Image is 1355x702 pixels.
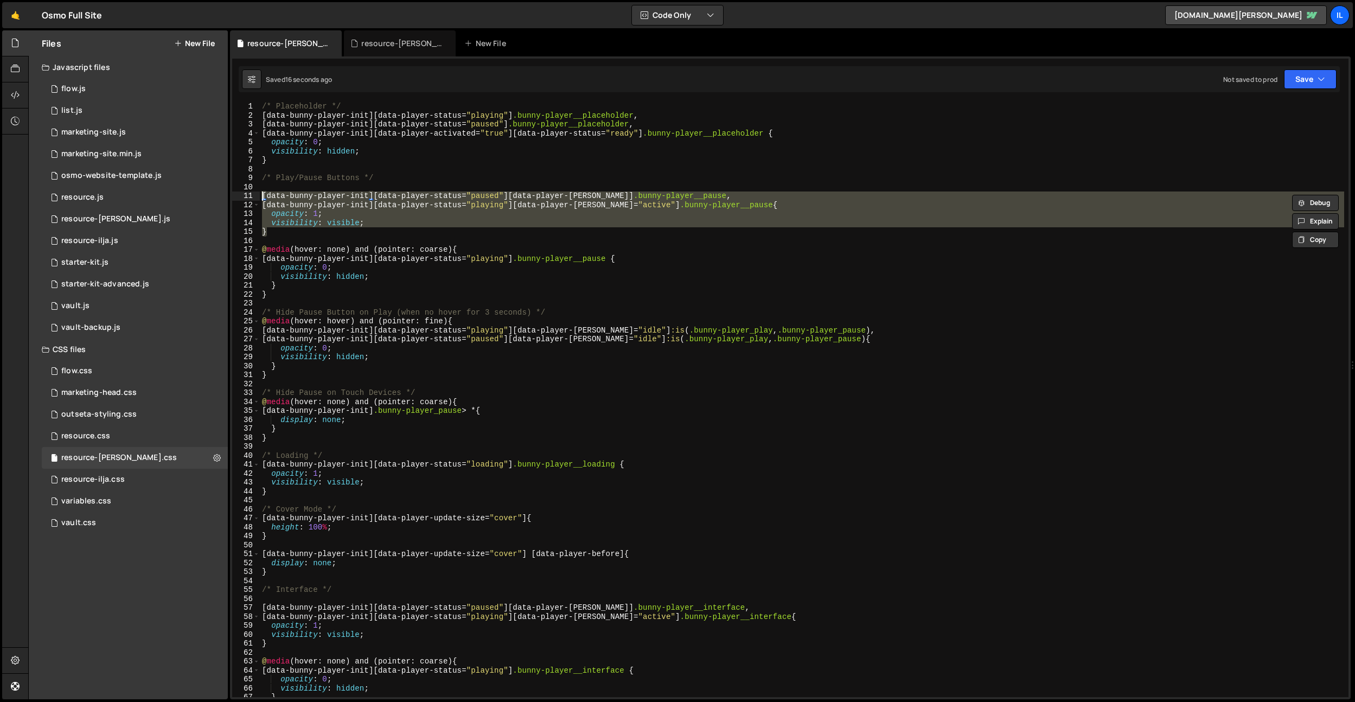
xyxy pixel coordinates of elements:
[232,254,260,264] div: 18
[42,512,228,534] div: 10598/25099.css
[232,648,260,658] div: 62
[232,237,260,246] div: 16
[232,308,260,317] div: 24
[232,675,260,684] div: 65
[232,245,260,254] div: 17
[232,451,260,461] div: 40
[1292,232,1339,248] button: Copy
[232,102,260,111] div: 1
[61,475,125,484] div: resource-ilja.css
[42,447,228,469] div: 10598/27702.css
[174,39,215,48] button: New File
[232,406,260,416] div: 35
[232,639,260,648] div: 61
[61,193,104,202] div: resource.js
[232,201,260,210] div: 12
[361,38,443,49] div: resource-[PERSON_NAME].js
[61,366,92,376] div: flow.css
[232,657,260,666] div: 63
[61,214,170,224] div: resource-[PERSON_NAME].js
[42,9,102,22] div: Osmo Full Site
[42,469,228,490] div: 10598/27703.css
[232,559,260,568] div: 52
[1330,5,1350,25] a: Il
[232,174,260,183] div: 9
[232,487,260,496] div: 44
[42,360,228,382] div: 10598/27345.css
[61,171,162,181] div: osmo-website-template.js
[61,431,110,441] div: resource.css
[232,335,260,344] div: 27
[232,666,260,675] div: 64
[232,326,260,335] div: 26
[232,469,260,478] div: 42
[232,219,260,228] div: 14
[232,523,260,532] div: 48
[232,567,260,577] div: 53
[232,272,260,282] div: 20
[464,38,510,49] div: New File
[1292,213,1339,229] button: Explain
[232,478,260,487] div: 43
[232,612,260,622] div: 58
[232,129,260,138] div: 4
[2,2,29,28] a: 🤙
[232,550,260,559] div: 51
[42,252,228,273] div: 10598/44660.js
[61,388,137,398] div: marketing-head.css
[42,122,228,143] div: 10598/28174.js
[232,442,260,451] div: 39
[232,541,260,550] div: 50
[232,380,260,389] div: 32
[61,149,142,159] div: marketing-site.min.js
[42,187,228,208] div: 10598/27705.js
[232,111,260,120] div: 2
[61,84,86,94] div: flow.js
[232,514,260,523] div: 47
[266,75,332,84] div: Saved
[632,5,723,25] button: Code Only
[1292,195,1339,211] button: Debug
[232,424,260,433] div: 37
[42,425,228,447] div: 10598/27699.css
[232,693,260,702] div: 67
[232,595,260,604] div: 56
[61,410,137,419] div: outseta-styling.css
[232,460,260,469] div: 41
[232,290,260,299] div: 22
[232,684,260,693] div: 66
[232,281,260,290] div: 21
[1165,5,1327,25] a: [DOMAIN_NAME][PERSON_NAME]
[61,518,96,528] div: vault.css
[285,75,332,84] div: 16 seconds ago
[232,227,260,237] div: 15
[42,295,228,317] div: 10598/24130.js
[61,453,177,463] div: resource-[PERSON_NAME].css
[61,323,120,333] div: vault-backup.js
[232,433,260,443] div: 38
[232,317,260,326] div: 25
[232,496,260,505] div: 45
[232,299,260,308] div: 23
[61,236,118,246] div: resource-ilja.js
[1223,75,1277,84] div: Not saved to prod
[42,490,228,512] div: 10598/27496.css
[232,603,260,612] div: 57
[42,143,228,165] div: 10598/28787.js
[232,147,260,156] div: 6
[232,630,260,640] div: 60
[232,120,260,129] div: 3
[232,344,260,353] div: 28
[61,106,82,116] div: list.js
[61,279,149,289] div: starter-kit-advanced.js
[232,156,260,165] div: 7
[42,78,228,100] div: 10598/27344.js
[42,273,228,295] div: 10598/44726.js
[61,496,111,506] div: variables.css
[42,165,228,187] div: 10598/29018.js
[232,388,260,398] div: 33
[247,38,329,49] div: resource-[PERSON_NAME].css
[232,138,260,147] div: 5
[232,362,260,371] div: 30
